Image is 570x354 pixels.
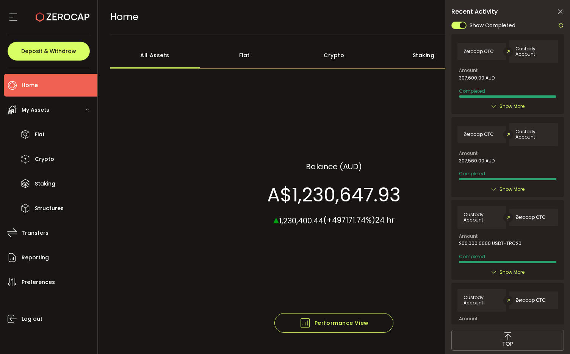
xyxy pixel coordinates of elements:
[480,272,570,354] iframe: Chat Widget
[22,313,42,324] span: Log out
[459,88,485,94] span: Completed
[22,104,49,115] span: My Assets
[35,203,64,214] span: Structures
[299,317,369,329] span: Performance View
[515,129,552,140] span: Custody Account
[515,215,546,220] span: Zerocap OTC
[515,46,552,57] span: Custody Account
[459,317,478,321] span: Amount
[379,42,468,69] div: Staking
[35,178,55,189] span: Staking
[267,183,401,206] section: A$1,230,647.93
[21,48,76,54] span: Deposit & Withdraw
[22,277,55,288] span: Preferences
[35,129,45,140] span: Fiat
[459,234,478,239] span: Amount
[459,253,485,260] span: Completed
[464,49,494,54] span: Zerocap OTC
[459,241,521,246] span: 200,000.0000 USDT-TRC20
[289,42,379,69] div: Crypto
[459,324,521,329] span: 200,000.0000 USDT-TRC20
[464,295,500,306] span: Custody Account
[459,151,478,156] span: Amount
[306,161,362,172] section: Balance (AUD)
[459,158,495,164] span: 307,560.00 AUD
[464,212,500,223] span: Custody Account
[22,80,38,91] span: Home
[459,68,478,73] span: Amount
[8,42,90,61] button: Deposit & Withdraw
[464,132,494,137] span: Zerocap OTC
[500,103,525,110] span: Show More
[451,9,498,15] span: Recent Activity
[279,215,323,226] span: 1,230,400.44
[470,22,515,30] span: Show Completed
[22,252,49,263] span: Reporting
[375,215,395,225] span: 24 hr
[22,228,49,239] span: Transfers
[459,170,485,177] span: Completed
[323,215,375,225] span: (+497171.74%)
[273,211,279,227] span: ▴
[459,75,495,81] span: 307,600.00 AUD
[274,313,393,333] button: Performance View
[35,154,54,165] span: Crypto
[200,42,289,69] div: Fiat
[500,268,525,276] span: Show More
[500,186,525,193] span: Show More
[110,10,138,23] span: Home
[110,42,200,69] div: All Assets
